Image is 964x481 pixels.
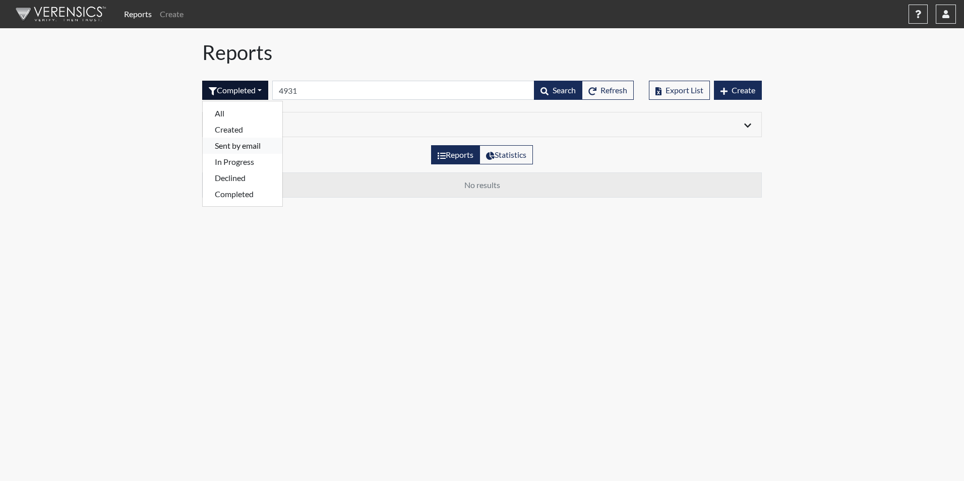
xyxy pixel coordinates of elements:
[156,4,188,24] a: Create
[666,85,703,95] span: Export List
[649,81,710,100] button: Export List
[202,40,762,65] h1: Reports
[479,145,533,164] label: View statistics about completed interviews
[272,81,534,100] input: Search by Registration ID, Interview Number, or Investigation Name.
[600,85,627,95] span: Refresh
[431,145,480,164] label: View the list of reports
[202,81,268,100] button: Completed
[203,173,762,198] td: No results
[582,81,634,100] button: Refresh
[732,85,755,95] span: Create
[205,118,759,131] div: Click to expand/collapse filters
[203,122,282,138] button: Created
[203,186,282,202] button: Completed
[534,81,582,100] button: Search
[213,118,474,128] h6: Filters
[203,138,282,154] button: Sent by email
[203,170,282,186] button: Declined
[120,4,156,24] a: Reports
[714,81,762,100] button: Create
[203,154,282,170] button: In Progress
[553,85,576,95] span: Search
[203,105,282,122] button: All
[202,81,268,100] div: Filter by interview status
